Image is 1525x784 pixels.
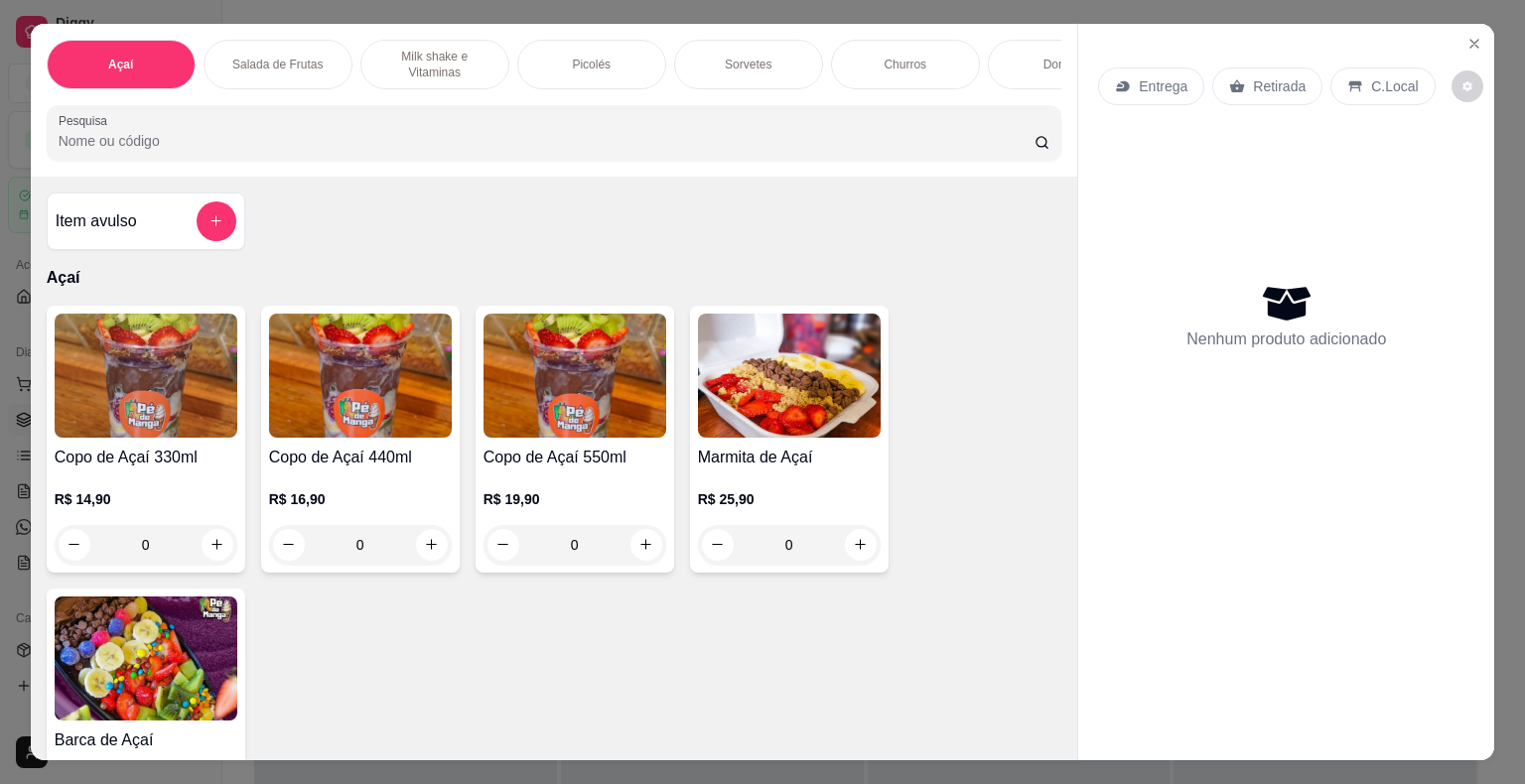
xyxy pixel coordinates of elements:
[484,489,666,509] p: R$ 19,90
[884,57,926,72] p: Churros
[56,209,137,233] h4: Item avulso
[55,596,237,720] img: product-image
[377,49,492,80] p: Milk shake e Vitaminas
[232,57,323,72] p: Salada de Frutas
[59,131,1035,151] input: Pesquisa
[269,314,452,438] img: product-image
[59,112,114,129] label: Pesquisa
[55,728,237,752] h4: Barca de Açaí
[572,57,611,72] p: Picolés
[698,314,881,438] img: product-image
[1452,70,1483,102] button: decrease-product-quantity
[1253,76,1306,96] p: Retirada
[197,201,236,241] button: add-separate-item
[725,57,771,72] p: Sorvetes
[1139,76,1187,96] p: Entrega
[1371,76,1418,96] p: C.Local
[108,57,133,72] p: Açaí
[484,314,666,438] img: product-image
[47,266,1062,290] p: Açaí
[698,489,881,509] p: R$ 25,90
[55,314,237,438] img: product-image
[1186,327,1386,351] p: Nenhum produto adicionado
[698,446,881,469] h4: Marmita de Açaí
[1043,57,1081,72] p: Donuts
[1458,28,1490,60] button: Close
[55,446,237,469] h4: Copo de Açaí 330ml
[484,446,666,469] h4: Copo de Açaí 550ml
[269,446,452,469] h4: Copo de Açaí 440ml
[55,489,237,509] p: R$ 14,90
[269,489,452,509] p: R$ 16,90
